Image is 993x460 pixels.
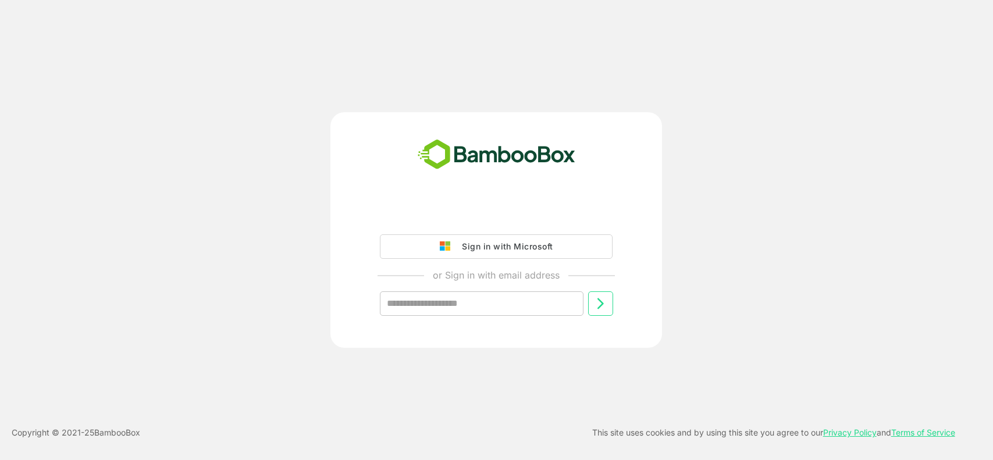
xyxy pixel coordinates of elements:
[592,426,955,440] p: This site uses cookies and by using this site you agree to our and
[411,135,582,174] img: bamboobox
[456,239,553,254] div: Sign in with Microsoft
[440,241,456,252] img: google
[380,234,613,259] button: Sign in with Microsoft
[891,427,955,437] a: Terms of Service
[433,268,560,282] p: or Sign in with email address
[12,426,140,440] p: Copyright © 2021- 25 BambooBox
[823,427,877,437] a: Privacy Policy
